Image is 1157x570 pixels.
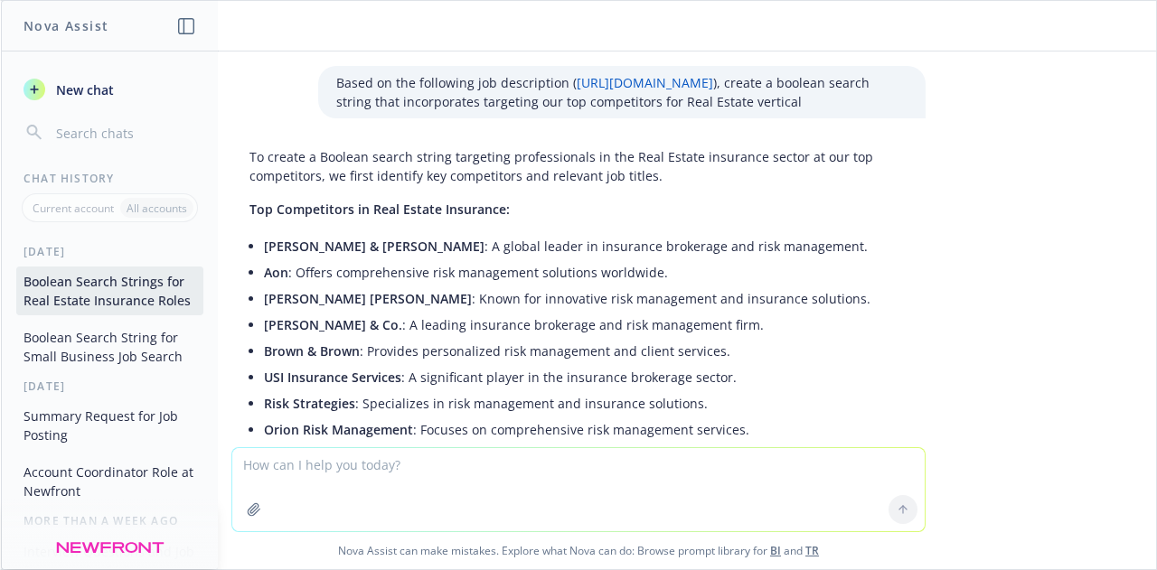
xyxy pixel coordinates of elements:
[16,266,203,315] button: Boolean Search Strings for Real Estate Insurance Roles
[249,147,908,185] p: To create a Boolean search string targeting professionals in the Real Estate insurance sector at ...
[264,369,401,386] span: USI Insurance Services
[249,201,510,218] span: Top Competitors in Real Estate Insurance:
[264,342,360,360] span: Brown & Brown
[336,73,908,111] p: Based on the following job description ( ), create a boolean search string that incorporates targ...
[52,120,196,145] input: Search chats
[264,285,908,312] li: : Known for innovative risk management and insurance solutions.
[264,364,908,390] li: : A significant player in the insurance brokerage sector.
[264,312,908,338] li: : A leading insurance brokerage and risk management firm.
[264,264,288,281] span: Aon
[264,416,908,443] li: : Focuses on comprehensive risk management services.
[33,201,114,216] p: Current account
[264,238,484,255] span: [PERSON_NAME] & [PERSON_NAME]
[264,316,402,333] span: [PERSON_NAME] & Co.
[264,290,472,307] span: [PERSON_NAME] [PERSON_NAME]
[2,171,218,186] div: Chat History
[52,80,114,99] span: New chat
[264,233,908,259] li: : A global leader in insurance brokerage and risk management.
[577,74,713,91] a: [URL][DOMAIN_NAME]
[770,543,781,558] a: BI
[16,401,203,450] button: Summary Request for Job Posting
[2,244,218,259] div: [DATE]
[16,457,203,506] button: Account Coordinator Role at Newfront
[16,73,203,106] button: New chat
[16,322,203,371] button: Boolean Search String for Small Business Job Search
[805,543,819,558] a: TR
[264,395,355,412] span: Risk Strategies
[2,378,218,394] div: [DATE]
[264,421,413,438] span: Orion Risk Management
[127,201,187,216] p: All accounts
[8,532,1149,569] span: Nova Assist can make mistakes. Explore what Nova can do: Browse prompt library for and
[2,513,218,528] div: More than a week ago
[264,390,908,416] li: : Specializes in risk management and insurance solutions.
[264,338,908,364] li: : Provides personalized risk management and client services.
[24,16,108,35] h1: Nova Assist
[264,259,908,285] li: : Offers comprehensive risk management solutions worldwide.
